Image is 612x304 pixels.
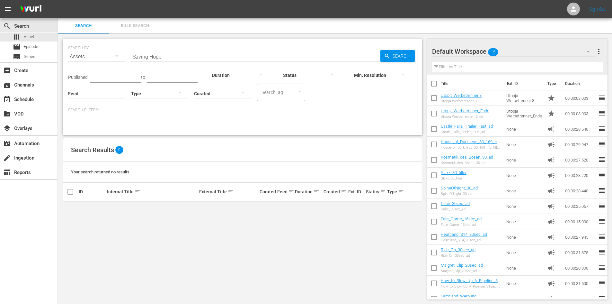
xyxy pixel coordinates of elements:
div: SpineOfNight_30_ad [441,192,478,196]
td: 00:00:03.003 [563,106,598,121]
td: 00:00:29.947 [563,137,598,152]
a: Farmland_Werbung [441,294,476,299]
div: Status [366,188,385,196]
td: 00:00:28.440 [563,183,598,198]
span: Reports [3,169,11,176]
span: sort [135,189,140,195]
span: reorder [598,233,606,241]
td: 00:00:28.640 [563,121,598,137]
span: Search [62,22,105,30]
td: 00:00:31.500 [563,276,598,291]
div: Ride_On_30sec_ad [441,253,475,258]
a: How_to_Blow_Up_A_Pipeline_31sec_ad [441,278,500,288]
td: None [504,245,545,260]
span: Episode [24,43,38,50]
td: 00:00:15.000 [563,214,598,229]
span: VOD [3,110,11,118]
a: Kosmetik_des_Bösen_30_ad [441,155,493,160]
div: Created [324,188,346,196]
div: Kosmetik_des_Bösen_30_ad [441,161,493,165]
span: Promo [547,94,555,102]
span: Ad [547,171,555,179]
div: Fate_Game_15sec_ad [441,223,482,227]
div: Cube_30sec_ad [441,207,470,211]
span: Ad [547,233,555,241]
span: reorder [598,171,606,179]
a: Sign Out [589,6,606,12]
p: Search Filters: [68,107,417,113]
span: Automation [3,140,11,147]
td: 00:00:27.945 [563,229,598,245]
span: reorder [598,109,606,117]
span: Overlays [3,124,11,132]
td: None [504,214,545,229]
span: Ad [547,264,555,272]
th: Ext. ID [503,75,544,93]
span: Asset [13,33,21,41]
div: Duration [295,188,321,196]
span: sort [228,189,234,195]
span: Published: [68,75,89,80]
th: Title [441,75,503,93]
th: Duration [561,75,600,93]
span: Search [390,50,415,62]
span: Your search returned no results. [71,170,131,174]
span: sort [341,189,347,195]
span: reorder [598,94,606,102]
div: ID [79,189,105,194]
span: Ingestion [3,154,11,162]
span: Series [24,53,35,60]
div: Default Workspace [432,42,596,60]
span: Asset [24,34,34,40]
td: None [504,260,545,276]
span: sort [288,189,294,195]
div: Maigret_Clip_20sec_ad [441,269,483,273]
span: reorder [598,187,606,194]
div: How_to_Blow_Up_A_Pipeline_31sec_ad [441,284,501,289]
span: to [141,75,145,80]
td: 00:00:25.067 [563,198,598,214]
a: Ride_On_30sec_ad [441,247,475,252]
span: reorder [598,202,606,210]
div: Type [387,188,399,196]
span: reorder [598,125,606,133]
a: Cube_30sec_ad [441,201,470,206]
span: reorder [598,248,606,256]
span: 0 [115,146,123,154]
td: Utopja Werbetrenner_Ende [504,106,545,121]
a: Castle_Falls_Trailer_Fast_ad [441,124,493,129]
span: reorder [598,279,606,287]
span: Ad [547,249,555,256]
span: Create [3,67,11,74]
span: Ad [547,202,555,210]
span: menu [4,5,12,13]
a: Heartland_S14_30sec_ad [441,232,487,237]
div: Feed [277,188,293,196]
td: None [504,183,545,198]
span: Schedule [3,96,11,103]
span: Ad [547,141,555,148]
td: 00:00:03.003 [563,90,598,106]
a: Utopja Werbetrenner_Ende [441,108,489,113]
span: 15 [488,45,498,59]
span: reorder [598,156,606,163]
span: Series [13,53,21,60]
td: None [504,276,545,291]
span: Search [3,22,11,30]
td: None [504,229,545,245]
img: ans4CAIJ8jUAAAAAAAAAAAAAAAAAAAAAAAAgQb4GAAAAAAAAAAAAAAAAAAAAAAAAJMjXAAAAAAAAAAAAAAAAAAAAAAAAgAT5G... [15,2,46,17]
td: None [504,198,545,214]
a: Fate_Game_15sec_ad [441,216,482,221]
span: Ad [547,280,555,287]
span: Search Results [71,146,114,154]
td: None [504,152,545,168]
div: Utopja Werbetrenner_Ende [441,115,489,119]
td: None [504,121,545,137]
a: House_of_Darkness_30_169_HE_MD_Ad [441,139,500,149]
div: Assets [68,48,125,66]
div: Slaxx_30_filler [441,176,466,180]
span: sort [314,189,319,195]
td: Utopja Werbetrenner 3 [504,90,545,106]
span: Bulk Search [113,22,157,30]
td: 00:00:28.720 [563,168,598,183]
